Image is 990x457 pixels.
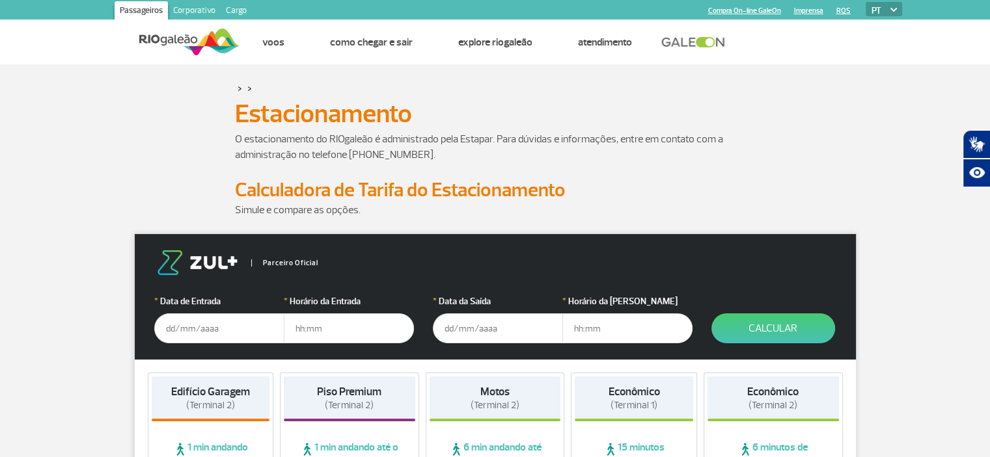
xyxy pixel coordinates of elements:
span: (Terminal 2) [471,399,519,411]
img: logo-zul.png [154,250,240,275]
a: > [238,81,242,96]
strong: Econômico [609,385,660,398]
p: Simule e compare as opções. [235,202,756,218]
span: Parceiro Oficial [251,259,318,267]
input: hh:mm [284,313,414,343]
strong: Motos [480,385,510,398]
span: (Terminal 2) [749,399,797,411]
strong: Edifício Garagem [171,385,250,398]
a: Passageiros [115,1,168,22]
label: Data de Entrada [154,294,284,308]
strong: Econômico [747,385,799,398]
a: Cargo [221,1,252,22]
a: Como chegar e sair [330,36,413,49]
input: dd/mm/aaaa [154,313,284,343]
span: (Terminal 2) [325,399,374,411]
a: > [247,81,252,96]
span: (Terminal 2) [186,399,235,411]
h2: Calculadora de Tarifa do Estacionamento [235,178,756,202]
button: Abrir tradutor de língua de sinais. [963,130,990,159]
a: Voos [262,36,284,49]
h1: Estacionamento [235,103,756,125]
button: Calcular [711,313,835,343]
input: dd/mm/aaaa [433,313,563,343]
p: O estacionamento do RIOgaleão é administrado pela Estapar. Para dúvidas e informações, entre em c... [235,131,756,163]
label: Horário da [PERSON_NAME] [562,294,693,308]
a: Atendimento [578,36,632,49]
strong: Piso Premium [317,385,381,398]
div: Plugin de acessibilidade da Hand Talk. [963,130,990,187]
label: Data da Saída [433,294,563,308]
span: (Terminal 1) [611,399,657,411]
a: Explore RIOgaleão [458,36,532,49]
a: Imprensa [794,7,823,15]
a: RQS [836,7,851,15]
input: hh:mm [562,313,693,343]
label: Horário da Entrada [284,294,414,308]
a: Corporativo [168,1,221,22]
button: Abrir recursos assistivos. [963,159,990,187]
a: Compra On-line GaleOn [708,7,781,15]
